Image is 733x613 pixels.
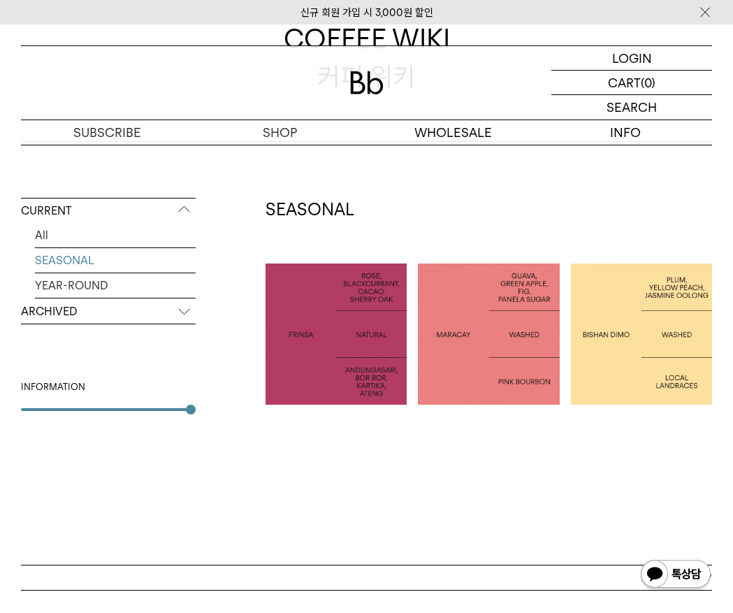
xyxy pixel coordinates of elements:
[418,264,559,405] a: 콜롬비아 마라카이COLOMBIA MARACAY
[551,71,712,95] a: CART (0)
[194,120,366,145] a: SHOP
[21,565,712,590] button: BACK TO TOP
[35,223,196,247] a: All
[639,558,712,592] img: 카카오톡 채널 1:1 채팅 버튼
[571,264,712,405] a: 에티오피아 비샨 디모ETHIOPIA BISHAN DIMO
[608,71,641,94] p: CART
[21,120,194,145] a: SUBSCRIBE
[266,198,712,222] h2: SEASONAL
[539,120,712,145] p: INFO
[21,299,196,324] p: ARCHIVED
[21,380,196,394] div: INFORMATION
[350,71,384,94] img: 로고
[35,248,196,273] a: SEASONAL
[612,46,652,70] p: LOGIN
[35,273,196,298] a: YEAR-ROUND
[367,120,539,145] p: WHOLESALE
[300,6,433,19] a: 신규 회원 가입 시 3,000원 할인
[21,199,196,224] p: CURRENT
[607,95,657,120] p: SEARCH
[551,46,712,71] a: LOGIN
[641,71,655,94] p: (0)
[266,264,407,405] a: 인도네시아 프린자 내추럴INDONESIA FRINSA NATURAL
